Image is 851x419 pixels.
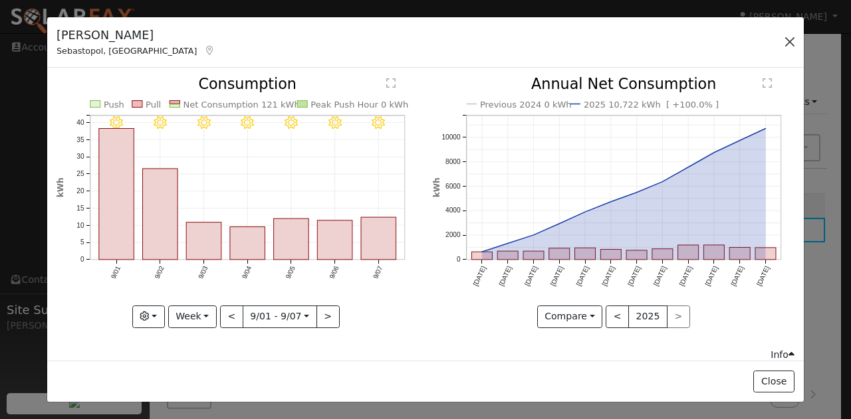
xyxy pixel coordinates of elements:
text: 9/06 [328,265,340,280]
rect: onclick="" [523,252,544,260]
button: 9/01 - 9/07 [243,305,317,328]
rect: onclick="" [626,250,647,260]
rect: onclick="" [186,222,221,260]
rect: onclick="" [548,248,569,260]
button: Compare [537,305,603,328]
rect: onclick="" [703,245,724,260]
circle: onclick="" [531,232,536,238]
text: 10 [76,222,84,229]
text: 9/07 [372,265,384,280]
text: Previous 2024 0 kWh [480,100,572,110]
text: 8000 [445,158,461,165]
circle: onclick="" [582,210,588,215]
text: Consumption [199,76,297,93]
circle: onclick="" [660,179,665,185]
button: < [220,305,243,328]
button: Close [753,371,794,393]
rect: onclick="" [143,169,178,260]
circle: onclick="" [685,165,691,170]
rect: onclick="" [318,220,353,260]
text: kWh [56,178,65,198]
i: 9/06 - MostlyClear [328,116,342,129]
rect: onclick="" [274,219,309,260]
text: 15 [76,205,84,212]
text: 9/02 [154,265,166,280]
circle: onclick="" [608,199,613,205]
text: 35 [76,136,84,143]
div: Info [771,348,794,362]
text: [DATE] [600,265,616,288]
text: 2000 [445,232,461,239]
text: 25 [76,171,84,178]
rect: onclick="" [574,248,595,260]
circle: onclick="" [634,190,639,195]
text: 30 [76,153,84,161]
i: 9/03 - Clear [197,116,211,129]
span: Sebastopol, [GEOGRAPHIC_DATA] [57,46,197,56]
circle: onclick="" [737,138,742,143]
text: [DATE] [574,265,590,288]
text: [DATE] [626,265,642,288]
text:  [387,78,396,89]
rect: onclick="" [471,252,492,260]
i: 9/05 - MostlyClear [285,116,298,129]
text: [DATE] [652,265,668,288]
rect: onclick="" [497,252,518,260]
button: < [606,305,629,328]
text: 9/03 [197,265,209,280]
i: 9/02 - Clear [154,116,167,129]
rect: onclick="" [729,248,750,260]
rect: onclick="" [230,227,265,260]
circle: onclick="" [711,150,717,155]
text: [DATE] [497,265,513,288]
rect: onclick="" [652,249,673,260]
i: 9/07 - MostlyClear [372,116,386,129]
text: 20 [76,187,84,195]
text: 0 [456,256,460,264]
text: 9/04 [241,265,253,280]
text: Net Consumption 121 kWh [183,100,300,110]
text: 2025 10,722 kWh [ +100.0% ] [584,100,719,110]
text: 10000 [441,133,461,141]
i: 9/04 - MostlyClear [241,116,255,129]
text: [DATE] [678,265,694,288]
rect: onclick="" [600,250,621,260]
text: 40 [76,119,84,126]
rect: onclick="" [361,218,396,260]
h5: [PERSON_NAME] [57,27,215,44]
text: [DATE] [755,265,771,288]
text: 0 [80,256,84,264]
button: > [316,305,340,328]
i: 9/01 - Clear [110,116,123,129]
text: Peak Push Hour 0 kWh [311,100,409,110]
text: 9/05 [285,265,297,280]
text: 9/01 [110,265,122,280]
text: 6000 [445,183,461,190]
circle: onclick="" [479,250,484,255]
text:  [763,78,772,89]
text: 4000 [445,207,461,214]
text: Pull [146,100,161,110]
text: [DATE] [471,265,487,288]
text: [DATE] [729,265,745,288]
text: Push [104,100,124,110]
circle: onclick="" [505,241,510,246]
circle: onclick="" [556,221,562,226]
text: [DATE] [703,265,719,288]
rect: onclick="" [677,245,698,260]
button: 2025 [628,305,668,328]
circle: onclick="" [763,126,768,131]
text: Annual Net Consumption [531,76,717,93]
rect: onclick="" [755,248,776,260]
text: [DATE] [523,265,539,288]
a: Map [203,45,215,56]
button: Week [168,305,217,328]
text: 5 [80,239,84,246]
text: kWh [432,178,441,198]
text: [DATE] [549,265,565,288]
rect: onclick="" [99,129,134,260]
